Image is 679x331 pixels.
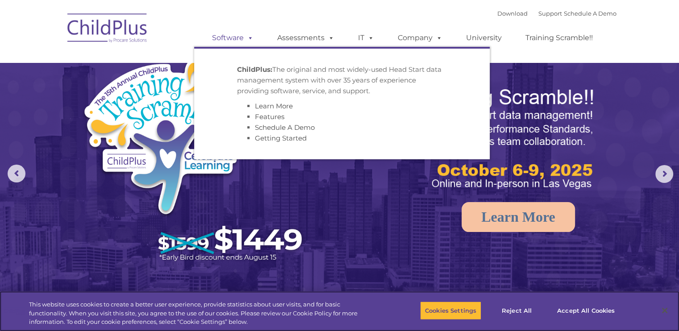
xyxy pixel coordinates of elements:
a: Support [538,10,562,17]
button: Accept All Cookies [552,301,620,320]
a: Training Scramble!! [517,29,602,47]
strong: ChildPlus: [237,65,272,74]
a: Software [203,29,262,47]
a: Getting Started [255,134,307,142]
button: Close [655,301,675,320]
a: Assessments [268,29,343,47]
font: | [497,10,617,17]
p: The original and most widely-used Head Start data management system with over 35 years of experie... [237,64,447,96]
span: Last name [124,59,151,66]
a: Company [389,29,451,47]
a: IT [349,29,383,47]
a: Schedule A Demo [255,123,315,132]
a: Learn More [255,102,293,110]
button: Reject All [489,301,545,320]
span: Phone number [124,95,162,102]
button: Cookies Settings [420,301,481,320]
a: Download [497,10,528,17]
a: Features [255,112,284,121]
div: This website uses cookies to create a better user experience, provide statistics about user visit... [29,300,374,327]
a: University [457,29,511,47]
a: Learn More [462,202,575,232]
img: ChildPlus by Procare Solutions [63,7,152,52]
a: Schedule A Demo [564,10,617,17]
